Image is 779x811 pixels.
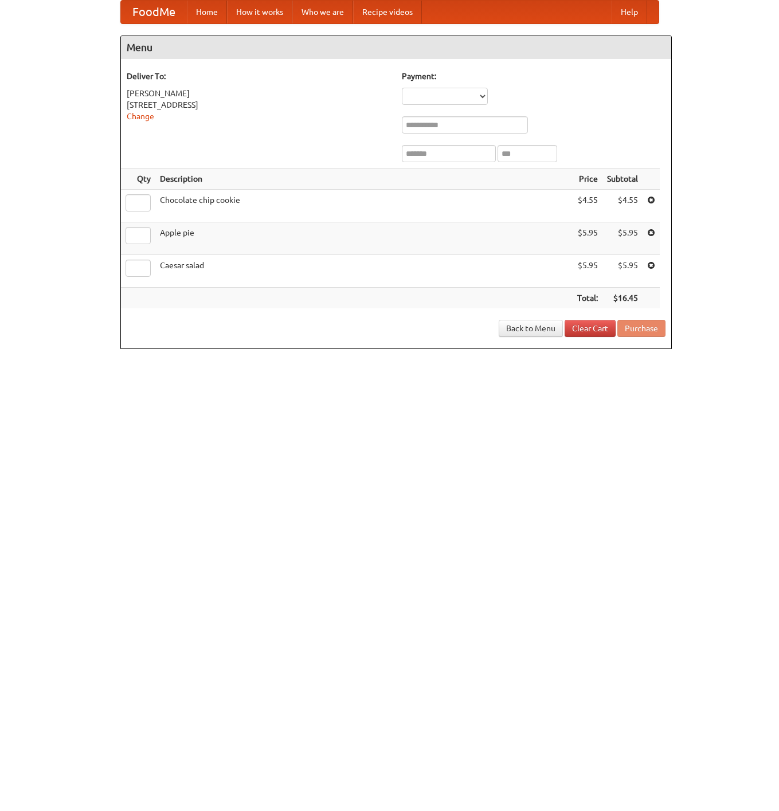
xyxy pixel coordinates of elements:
[602,190,643,222] td: $4.55
[402,70,666,82] h5: Payment:
[602,288,643,309] th: $16.45
[155,255,573,288] td: Caesar salad
[155,222,573,255] td: Apple pie
[612,1,647,23] a: Help
[121,169,155,190] th: Qty
[127,70,390,82] h5: Deliver To:
[121,1,187,23] a: FoodMe
[127,112,154,121] a: Change
[121,36,671,59] h4: Menu
[227,1,292,23] a: How it works
[155,169,573,190] th: Description
[573,288,602,309] th: Total:
[617,320,666,337] button: Purchase
[187,1,227,23] a: Home
[499,320,563,337] a: Back to Menu
[602,169,643,190] th: Subtotal
[602,222,643,255] td: $5.95
[127,88,390,99] div: [PERSON_NAME]
[353,1,422,23] a: Recipe videos
[573,222,602,255] td: $5.95
[127,99,390,111] div: [STREET_ADDRESS]
[573,190,602,222] td: $4.55
[565,320,616,337] a: Clear Cart
[573,169,602,190] th: Price
[292,1,353,23] a: Who we are
[602,255,643,288] td: $5.95
[155,190,573,222] td: Chocolate chip cookie
[573,255,602,288] td: $5.95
